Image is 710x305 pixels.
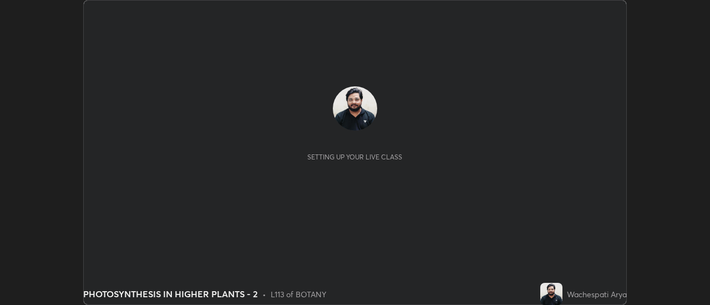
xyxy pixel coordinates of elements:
div: PHOTOSYNTHESIS IN HIGHER PLANTS - 2 [83,287,258,301]
img: fdbccbcfb81847ed8ca40e68273bd381.jpg [333,86,377,131]
div: • [262,288,266,300]
img: fdbccbcfb81847ed8ca40e68273bd381.jpg [540,283,562,305]
div: Wachespati Arya [567,288,627,300]
div: Setting up your live class [307,153,402,161]
div: L113 of BOTANY [271,288,326,300]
